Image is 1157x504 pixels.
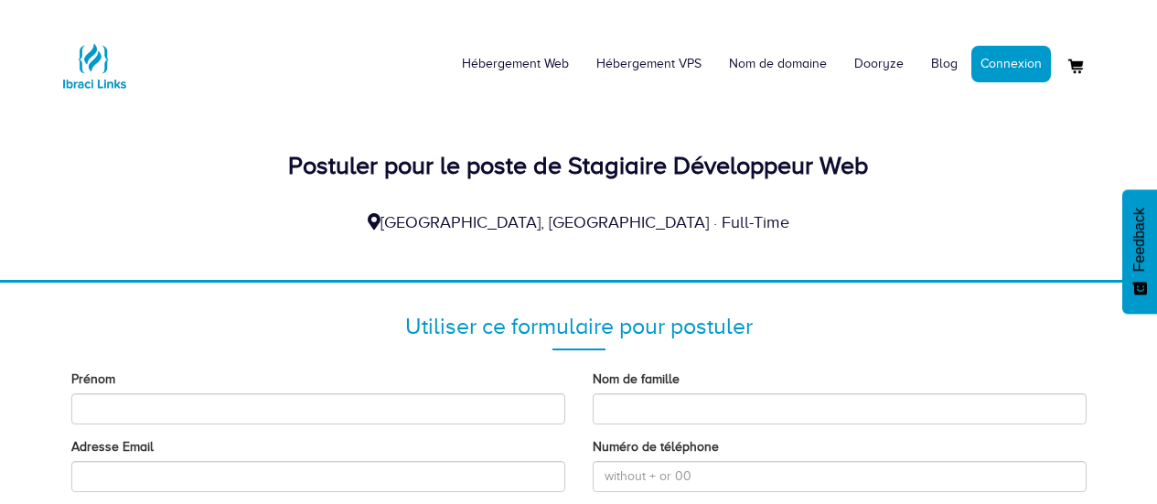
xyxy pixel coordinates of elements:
input: without + or 00 [593,461,1087,492]
label: Adresse Email [71,438,154,456]
a: Logo Ibraci Links [58,14,131,102]
label: Nom de famille [593,370,680,389]
a: Nom de domaine [715,37,841,91]
div: Utiliser ce formulaire pour postuler [71,310,1087,343]
span: Feedback [1131,208,1148,272]
button: Feedback - Afficher l’enquête [1122,189,1157,314]
a: Hébergement VPS [583,37,715,91]
a: Connexion [971,46,1051,82]
img: Logo Ibraci Links [58,29,131,102]
a: Hébergement Web [448,37,583,91]
a: Blog [917,37,971,91]
label: Prénom [71,370,115,389]
div: Postuler pour le poste de Stagiaire Développeur Web [58,148,1100,184]
div: [GEOGRAPHIC_DATA], [GEOGRAPHIC_DATA] · Full-Time [58,211,1100,235]
label: Numéro de téléphone [593,438,719,456]
a: Dooryze [841,37,917,91]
